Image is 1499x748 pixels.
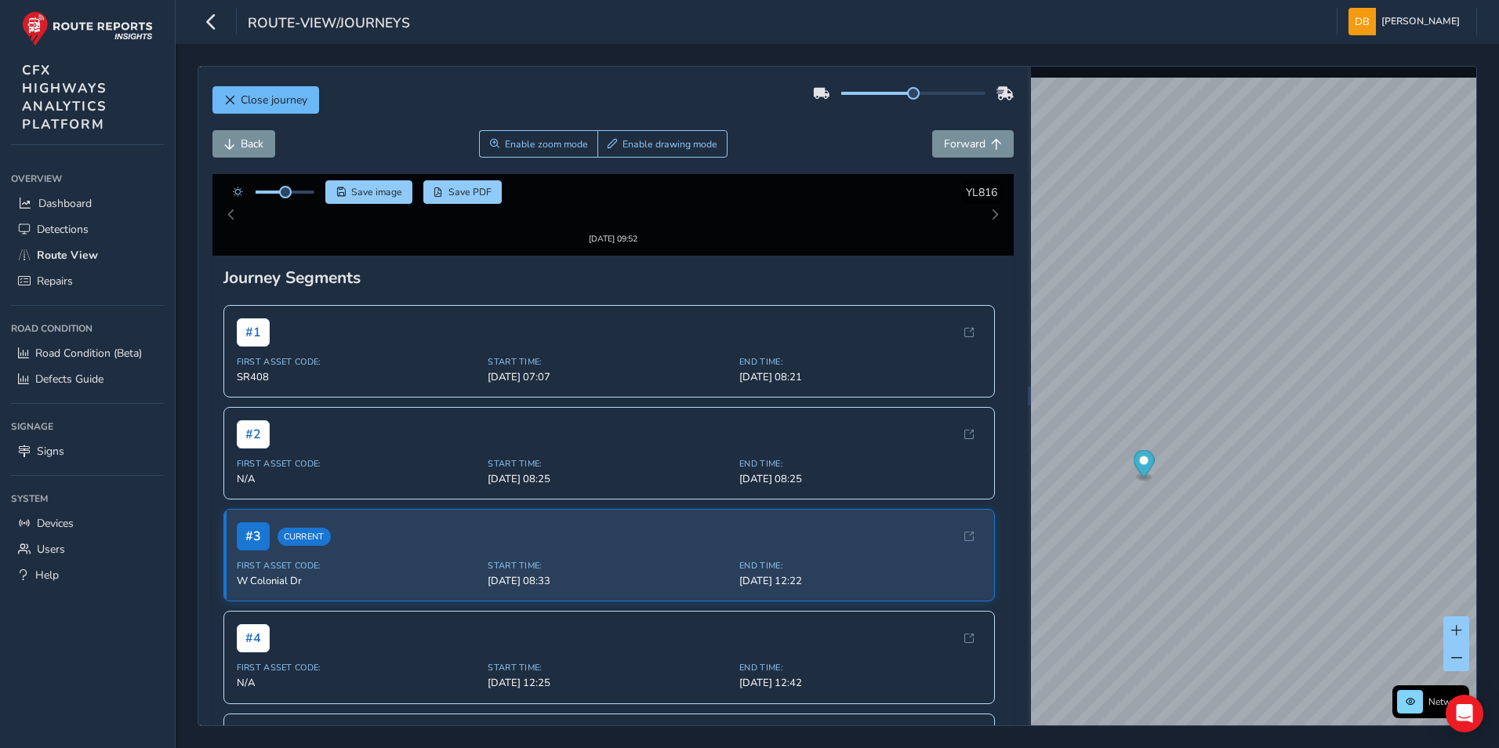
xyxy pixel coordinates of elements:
div: System [11,487,164,510]
span: Start Time: [488,560,730,572]
a: Devices [11,510,164,536]
span: Current [278,528,331,546]
span: Start Time: [488,458,730,470]
span: First Asset Code: [237,356,479,368]
span: First Asset Code: [237,458,479,470]
span: Save image [351,186,402,198]
span: Defects Guide [35,372,103,387]
a: Users [11,536,164,562]
span: Start Time: [488,662,730,674]
span: Close journey [241,93,307,107]
span: [DATE] 12:22 [739,574,982,588]
span: N/A [237,676,479,690]
span: N/A [237,472,479,486]
div: Journey Segments [223,267,1004,289]
span: Route View [37,248,98,263]
span: Dashboard [38,196,92,211]
span: # 2 [237,420,270,448]
span: [DATE] 08:33 [488,574,730,588]
span: First Asset Code: [237,560,479,572]
span: End Time: [739,458,982,470]
span: Forward [944,136,985,151]
button: Zoom [479,130,597,158]
span: Network [1428,695,1465,708]
span: Road Condition (Beta) [35,346,142,361]
a: Signs [11,438,164,464]
span: # 4 [237,624,270,652]
a: Route View [11,242,164,268]
span: End Time: [739,662,982,674]
span: Start Time: [488,356,730,368]
span: Signs [37,444,64,459]
button: Forward [932,130,1014,158]
span: [DATE] 12:42 [739,676,982,690]
span: Detections [37,222,89,237]
span: End Time: [739,356,982,368]
span: Back [241,136,263,151]
a: Repairs [11,268,164,294]
span: First Asset Code: [237,662,479,674]
span: route-view/journeys [248,13,410,35]
a: Road Condition (Beta) [11,340,164,366]
button: Close journey [212,86,319,114]
button: Draw [597,130,728,158]
a: Defects Guide [11,366,164,392]
div: Road Condition [11,317,164,340]
span: Enable zoom mode [505,138,588,151]
button: PDF [423,180,503,204]
button: Back [212,130,275,158]
img: diamond-layout [1348,8,1376,35]
button: [PERSON_NAME] [1348,8,1465,35]
span: # 1 [237,318,270,347]
span: SR408 [237,370,479,384]
span: # 3 [237,522,270,550]
div: Signage [11,415,164,438]
img: rr logo [22,11,153,46]
span: Enable drawing mode [622,138,717,151]
span: [DATE] 07:07 [488,370,730,384]
span: [PERSON_NAME] [1381,8,1460,35]
span: YL816 [966,185,997,200]
span: W Colonial Dr [237,574,479,588]
div: Map marker [1133,450,1154,482]
span: Users [37,542,65,557]
a: Dashboard [11,191,164,216]
span: End Time: [739,560,982,572]
span: Help [35,568,59,583]
button: Save [325,180,412,204]
span: [DATE] 12:25 [488,676,730,690]
img: Thumbnail frame [589,185,633,229]
a: Help [11,562,164,588]
div: Overview [11,167,164,191]
span: Save PDF [448,186,492,198]
span: [DATE] 08:21 [739,370,982,384]
span: [DATE] 08:25 [739,472,982,486]
span: Repairs [37,274,73,289]
span: [DATE] 08:25 [488,472,730,486]
div: [DATE] 09:52 [589,233,637,245]
a: Detections [11,216,164,242]
div: Open Intercom Messenger [1446,695,1483,732]
span: Devices [37,516,74,531]
span: CFX HIGHWAYS ANALYTICS PLATFORM [22,61,107,133]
